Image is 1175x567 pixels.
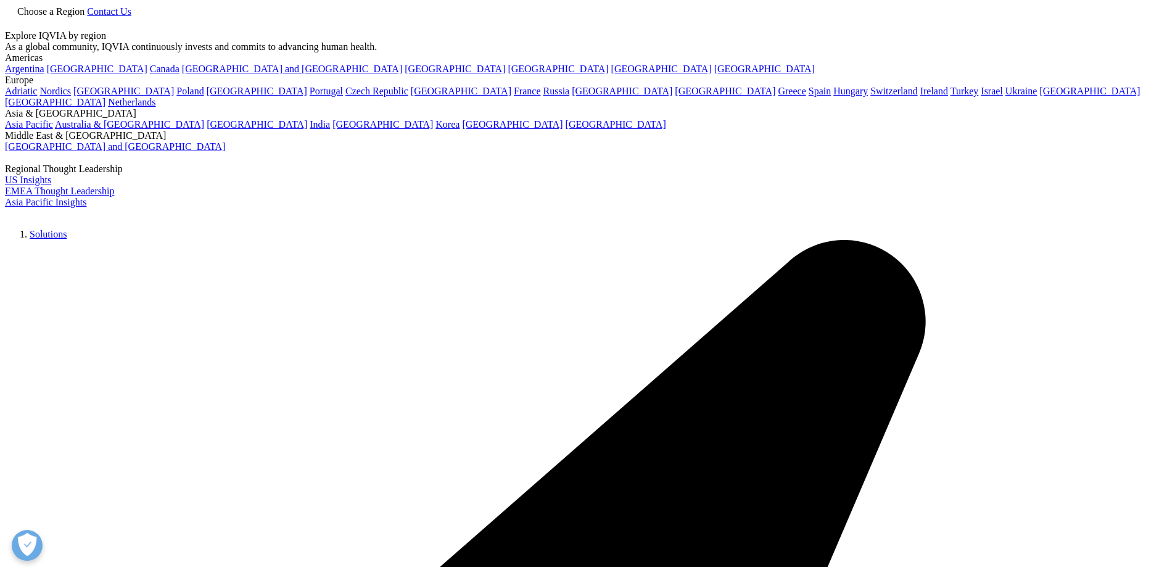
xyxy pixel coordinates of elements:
a: Czech Republic [345,86,408,96]
a: Switzerland [870,86,917,96]
div: Europe [5,75,1170,86]
a: Ukraine [1005,86,1037,96]
a: [GEOGRAPHIC_DATA] and [GEOGRAPHIC_DATA] [182,64,402,74]
a: Adriatic [5,86,37,96]
a: Argentina [5,64,44,74]
a: Portugal [310,86,343,96]
a: [GEOGRAPHIC_DATA] [566,119,666,130]
a: Solutions [30,229,67,239]
a: Canada [150,64,179,74]
a: [GEOGRAPHIC_DATA] [462,119,563,130]
a: Australia & [GEOGRAPHIC_DATA] [55,119,204,130]
div: Explore IQVIA by region [5,30,1170,41]
a: [GEOGRAPHIC_DATA] [611,64,712,74]
a: [GEOGRAPHIC_DATA] [207,119,307,130]
a: Greece [778,86,806,96]
a: [GEOGRAPHIC_DATA] [405,64,505,74]
a: [GEOGRAPHIC_DATA] [47,64,147,74]
a: Ireland [920,86,948,96]
a: Netherlands [108,97,155,107]
a: [GEOGRAPHIC_DATA] [714,64,815,74]
a: [GEOGRAPHIC_DATA] [332,119,433,130]
a: Nordics [39,86,71,96]
a: Turkey [950,86,979,96]
a: India [310,119,330,130]
a: [GEOGRAPHIC_DATA] [411,86,511,96]
a: US Insights [5,175,51,185]
a: Russia [543,86,570,96]
a: [GEOGRAPHIC_DATA] [675,86,775,96]
a: [GEOGRAPHIC_DATA] [73,86,174,96]
a: Israel [981,86,1003,96]
a: Spain [809,86,831,96]
button: Abrir preferências [12,530,43,561]
a: Hungary [833,86,868,96]
span: Choose a Region [17,6,85,17]
a: [GEOGRAPHIC_DATA] [572,86,672,96]
a: France [514,86,541,96]
div: As a global community, IQVIA continuously invests and commits to advancing human health. [5,41,1170,52]
div: Middle East & [GEOGRAPHIC_DATA] [5,130,1170,141]
a: Asia Pacific Insights [5,197,86,207]
a: Korea [435,119,460,130]
a: [GEOGRAPHIC_DATA] [207,86,307,96]
a: [GEOGRAPHIC_DATA] [1039,86,1140,96]
a: Asia Pacific [5,119,53,130]
div: Asia & [GEOGRAPHIC_DATA] [5,108,1170,119]
div: Regional Thought Leadership [5,163,1170,175]
a: Contact Us [87,6,131,17]
a: [GEOGRAPHIC_DATA] [508,64,608,74]
a: EMEA Thought Leadership [5,186,114,196]
a: [GEOGRAPHIC_DATA] [5,97,105,107]
a: Poland [176,86,204,96]
a: [GEOGRAPHIC_DATA] and [GEOGRAPHIC_DATA] [5,141,225,152]
div: Americas [5,52,1170,64]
